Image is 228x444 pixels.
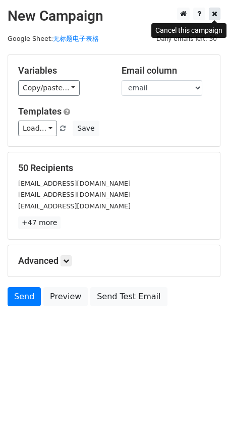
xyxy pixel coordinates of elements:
h5: Email column [122,65,210,76]
button: Save [73,121,99,136]
a: 无标题电子表格 [53,35,99,42]
a: Load... [18,121,57,136]
small: [EMAIL_ADDRESS][DOMAIN_NAME] [18,202,131,210]
h5: Advanced [18,255,210,266]
a: Send Test Email [90,287,167,306]
a: Daily emails left: 50 [153,35,220,42]
a: Copy/paste... [18,80,80,96]
iframe: Chat Widget [178,396,228,444]
div: Cancel this campaign [151,23,226,38]
a: Send [8,287,41,306]
small: [EMAIL_ADDRESS][DOMAIN_NAME] [18,191,131,198]
a: Preview [43,287,88,306]
h5: Variables [18,65,106,76]
h2: New Campaign [8,8,220,25]
h5: 50 Recipients [18,162,210,174]
a: Templates [18,106,62,117]
small: Google Sheet: [8,35,99,42]
div: 聊天小组件 [178,396,228,444]
a: +47 more [18,216,61,229]
small: [EMAIL_ADDRESS][DOMAIN_NAME] [18,180,131,187]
